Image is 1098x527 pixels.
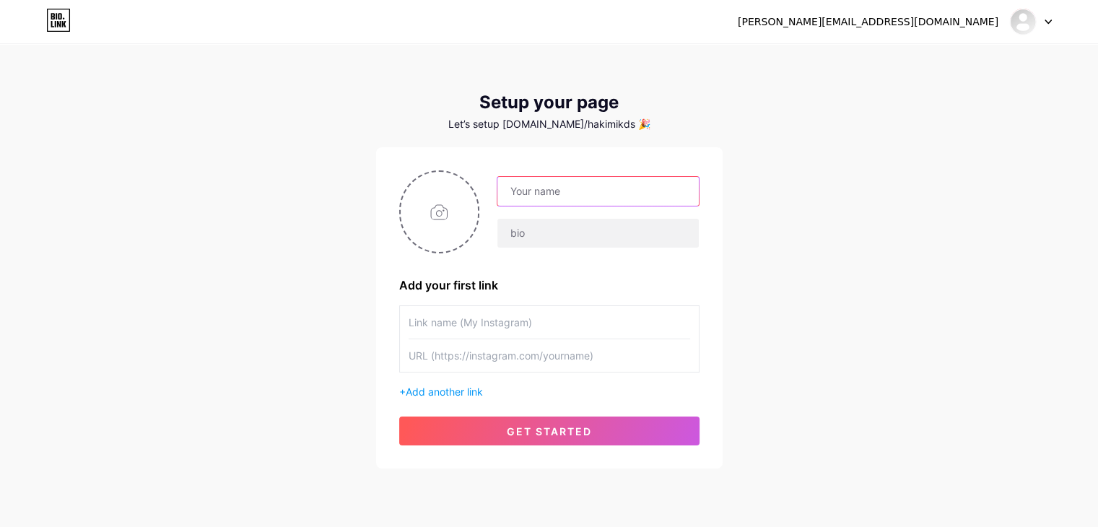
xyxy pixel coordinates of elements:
div: [PERSON_NAME][EMAIL_ADDRESS][DOMAIN_NAME] [738,14,998,30]
div: Setup your page [376,92,723,113]
span: get started [507,425,592,437]
div: Add your first link [399,276,700,294]
input: Your name [497,177,698,206]
img: hakimikds [1009,8,1037,35]
button: get started [399,417,700,445]
div: + [399,384,700,399]
span: Add another link [406,386,483,398]
div: Let’s setup [DOMAIN_NAME]/hakimikds 🎉 [376,118,723,130]
input: Link name (My Instagram) [409,306,690,339]
input: bio [497,219,698,248]
input: URL (https://instagram.com/yourname) [409,339,690,372]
